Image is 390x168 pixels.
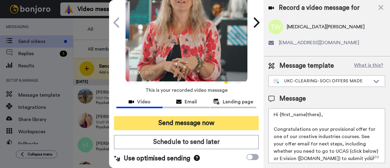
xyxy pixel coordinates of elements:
[274,78,370,84] div: UKC-CLEARING- SOCI OFFERS MADE
[352,61,385,70] button: What is this?
[279,39,359,46] span: [EMAIL_ADDRESS][DOMAIN_NAME]
[114,116,259,130] button: Send message now
[185,98,197,105] span: Email
[124,154,190,163] span: Use optimised sending
[137,98,151,105] span: Video
[279,61,334,70] span: Message template
[145,84,228,97] span: This is your recorded video message
[279,94,306,103] span: Message
[223,98,253,105] span: Landing page
[130,69,140,77] span: 0:59
[142,69,144,77] span: /
[145,69,156,77] span: 0:59
[274,79,279,84] img: nextgen-template.svg
[268,108,385,163] textarea: Hi {first_name|there}, Congratulations on your provisional offer for one of our creative industri...
[114,135,259,149] button: Schedule to send later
